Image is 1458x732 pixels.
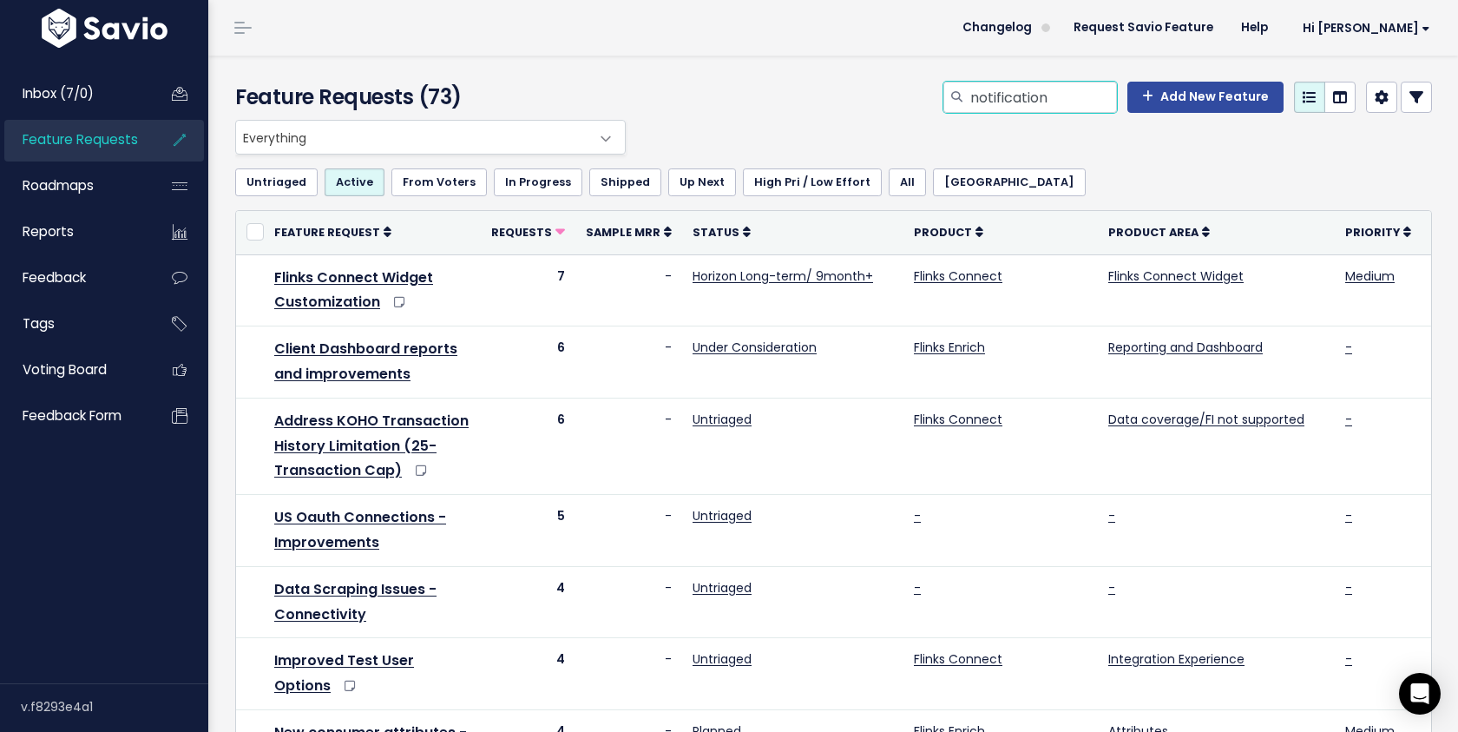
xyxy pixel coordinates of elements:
a: Help [1227,15,1282,41]
span: Roadmaps [23,176,94,195]
a: In Progress [494,168,582,196]
td: 7 [481,254,575,326]
span: Everything [235,120,626,155]
span: Everything [236,121,590,154]
a: Data coverage/FI not supported [1108,411,1304,428]
a: Requests [491,223,565,241]
h4: Feature Requests (73) [235,82,617,113]
a: Product [914,223,983,241]
a: - [1345,411,1352,428]
a: High Pri / Low Effort [743,168,882,196]
a: Untriaged [693,650,752,668]
span: Feature Request [274,225,380,240]
a: From Voters [391,168,487,196]
a: Flinks Connect [914,411,1002,428]
a: Flinks Enrich [914,339,985,356]
a: [GEOGRAPHIC_DATA] [933,168,1086,196]
a: Untriaged [693,579,752,597]
a: Inbox (7/0) [4,74,144,114]
td: - [575,495,682,567]
a: Flinks Connect [914,650,1002,668]
a: Feedback form [4,396,144,436]
a: Flinks Connect [914,267,1002,285]
a: - [914,507,921,524]
a: Feature Request [274,223,391,241]
a: Untriaged [235,168,318,196]
a: - [1108,579,1115,597]
a: Data Scraping Issues - Connectivity [274,579,437,624]
a: Tags [4,304,144,344]
div: Open Intercom Messenger [1399,673,1441,715]
input: Search features... [969,82,1117,113]
span: Changelog [962,22,1032,34]
span: Sample MRR [586,225,660,240]
a: All [889,168,926,196]
span: Reports [23,222,74,241]
span: Requests [491,225,552,240]
a: Voting Board [4,350,144,390]
a: Hi [PERSON_NAME] [1282,15,1444,42]
td: - [575,254,682,326]
td: - [575,638,682,710]
a: - [914,579,921,597]
span: Status [693,225,739,240]
a: - [1345,650,1352,668]
a: Feedback [4,258,144,298]
a: - [1345,579,1352,597]
a: Address KOHO Transaction History Limitation (25-Transaction Cap) [274,411,469,481]
a: Untriaged [693,507,752,524]
a: - [1345,339,1352,356]
a: Feature Requests [4,120,144,160]
span: Tags [23,314,55,333]
a: Up Next [668,168,736,196]
div: v.f8293e4a1 [21,684,208,729]
td: - [575,566,682,638]
a: Under Consideration [693,339,817,356]
a: Add New Feature [1127,82,1284,113]
span: Product [914,225,972,240]
a: Flinks Connect Widget [1108,267,1244,285]
a: Roadmaps [4,166,144,206]
a: US Oauth Connections - Improvements [274,507,446,552]
a: Priority [1345,223,1411,241]
a: Reporting and Dashboard [1108,339,1263,356]
a: Integration Experience [1108,650,1245,668]
a: Medium [1345,267,1395,285]
td: - [575,326,682,399]
a: Client Dashboard reports and improvements [274,339,457,384]
a: Status [693,223,751,241]
a: Sample MRR [586,223,672,241]
a: Shipped [589,168,661,196]
span: Feature Requests [23,130,138,148]
td: 6 [481,326,575,399]
ul: Filter feature requests [235,168,1432,196]
a: Reports [4,212,144,252]
a: Product Area [1108,223,1210,241]
a: Untriaged [693,411,752,428]
td: - [575,398,682,494]
td: 4 [481,638,575,710]
td: 5 [481,495,575,567]
span: Feedback [23,268,86,287]
img: logo-white.9d6f32f41409.svg [37,9,172,48]
td: 4 [481,566,575,638]
a: - [1108,507,1115,524]
a: Flinks Connect Widget Customization [274,267,433,313]
span: Voting Board [23,360,107,379]
span: Product Area [1108,225,1199,240]
span: Hi [PERSON_NAME] [1303,22,1430,35]
span: Feedback form [23,406,121,425]
a: Horizon Long-term/ 9month+ [693,267,873,285]
a: Request Savio Feature [1060,15,1227,41]
td: 6 [481,398,575,494]
a: Active [325,168,384,196]
a: Improved Test User Options [274,650,414,696]
span: Inbox (7/0) [23,84,94,102]
span: Priority [1345,225,1400,240]
a: - [1345,507,1352,524]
